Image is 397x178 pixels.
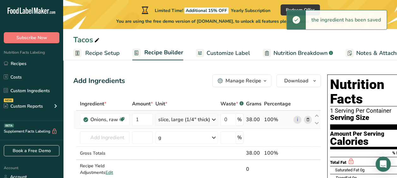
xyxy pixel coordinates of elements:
div: Amount Per Serving [330,131,384,137]
a: Recipe Builder [132,45,183,61]
a: Recipe Setup [73,46,120,60]
span: You are using the free demo version of [DOMAIN_NAME], to unlock all features please choose one of... [116,18,344,25]
span: Yearly Subscription [231,8,270,14]
div: Recipe Yield Adjustments [80,163,129,176]
div: Onions, raw [90,116,118,123]
span: Percentage [264,100,291,108]
div: Gross Totals [80,150,129,157]
span: Download [284,77,308,85]
div: the ingredient has been saved [306,10,387,29]
div: 100% [264,116,291,123]
span: Saturated Fat [335,168,359,172]
button: Redeem Offer [280,4,320,15]
button: Manage Recipe [212,74,271,87]
div: Open Intercom Messenger [376,157,391,172]
span: Serving Size [330,114,369,122]
div: Calories [330,137,384,146]
span: Subscribe Now [16,34,47,41]
a: Book a Free Demo [4,145,59,156]
a: i [293,116,301,124]
span: Ingredient [80,100,106,108]
div: Waste [220,100,244,108]
div: 38.00 [246,116,262,123]
a: Nutrition Breakdown [263,46,333,60]
span: Total Fat [330,160,346,165]
button: Subscribe Now [4,32,59,43]
span: Additional 15% OFF [184,8,228,14]
span: Nutrition Breakdown [274,49,328,57]
div: 38.00 [246,149,262,157]
div: Tacos [73,34,101,45]
div: BETA [4,124,14,128]
span: Customize Label [207,49,250,57]
div: g [158,134,161,141]
span: Edit [105,169,113,175]
div: slice, large (1/4" thick) [158,116,210,123]
div: Add Ingredients [73,76,125,86]
div: 100% [264,149,291,157]
span: Unit [155,100,167,108]
div: Custom Reports [4,103,43,110]
span: Recipe Builder [144,48,183,57]
span: Grams [246,100,262,108]
span: Amount [132,100,153,108]
span: 0g [360,168,364,172]
div: 0 [246,165,262,173]
div: Manage Recipe [226,77,261,85]
div: Limited Time! [140,6,270,14]
div: NEW [4,98,13,102]
a: Customize Label [196,46,250,60]
span: Redeem Offer [286,7,315,13]
span: Recipe Setup [85,49,120,57]
button: Download [276,74,321,87]
input: Add Ingredient [80,131,129,144]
